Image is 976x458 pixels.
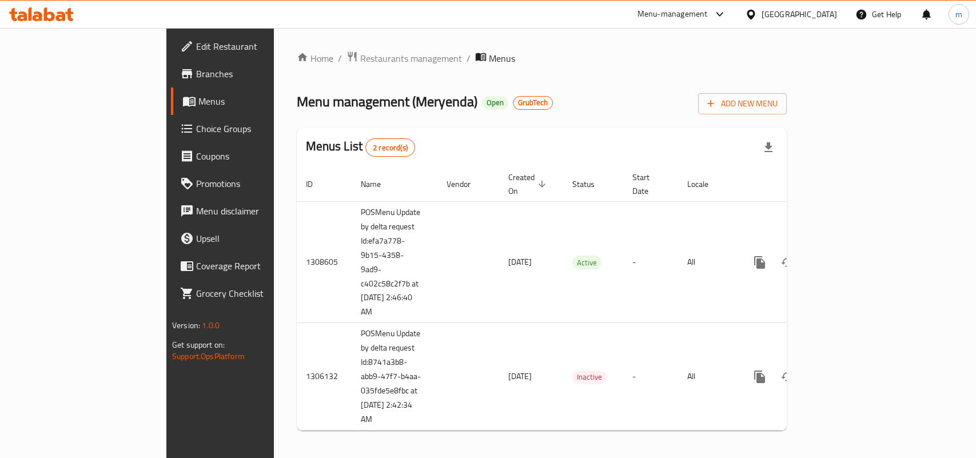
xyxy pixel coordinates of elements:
[306,138,415,157] h2: Menus List
[172,349,245,364] a: Support.OpsPlatform
[196,259,320,273] span: Coverage Report
[572,371,607,384] span: Inactive
[508,369,532,384] span: [DATE]
[306,177,328,191] span: ID
[572,177,609,191] span: Status
[297,89,477,114] span: Menu management ( Meryenda )
[632,170,664,198] span: Start Date
[774,249,801,276] button: Change Status
[482,96,508,110] div: Open
[623,201,678,323] td: -
[198,94,320,108] span: Menus
[196,39,320,53] span: Edit Restaurant
[678,201,737,323] td: All
[572,256,601,269] span: Active
[346,51,462,66] a: Restaurants management
[774,363,801,391] button: Change Status
[361,177,396,191] span: Name
[508,170,549,198] span: Created On
[508,254,532,269] span: [DATE]
[196,177,320,190] span: Promotions
[196,204,320,218] span: Menu disclaimer
[678,323,737,431] td: All
[467,51,471,65] li: /
[955,8,962,21] span: m
[489,51,515,65] span: Menus
[338,51,342,65] li: /
[687,177,723,191] span: Locale
[172,337,225,352] span: Get support on:
[746,249,774,276] button: more
[746,363,774,391] button: more
[171,280,329,307] a: Grocery Checklist
[196,232,320,245] span: Upsell
[171,142,329,170] a: Coupons
[366,142,415,153] span: 2 record(s)
[171,115,329,142] a: Choice Groups
[638,7,708,21] div: Menu-management
[755,134,782,161] div: Export file
[762,8,837,21] div: [GEOGRAPHIC_DATA]
[737,167,865,202] th: Actions
[447,177,485,191] span: Vendor
[171,170,329,197] a: Promotions
[202,318,220,333] span: 1.0.0
[171,225,329,252] a: Upsell
[297,51,787,66] nav: breadcrumb
[482,98,508,107] span: Open
[196,67,320,81] span: Branches
[171,197,329,225] a: Menu disclaimer
[171,252,329,280] a: Coverage Report
[297,167,865,431] table: enhanced table
[196,122,320,136] span: Choice Groups
[623,323,678,431] td: -
[196,286,320,300] span: Grocery Checklist
[352,323,437,431] td: POSMenu Update by delta request Id:8741a3b8-abb9-47f7-b4aa-035fde5e8fbc at [DATE] 2:42:34 AM
[171,87,329,115] a: Menus
[698,93,787,114] button: Add New Menu
[171,33,329,60] a: Edit Restaurant
[707,97,778,111] span: Add New Menu
[172,318,200,333] span: Version:
[196,149,320,163] span: Coupons
[171,60,329,87] a: Branches
[513,98,552,107] span: GrubTech
[352,201,437,323] td: POSMenu Update by delta request Id:efa7a778-9b15-4358-9ad9-c402c58c2f7b at [DATE] 2:46:40 AM
[360,51,462,65] span: Restaurants management
[365,138,415,157] div: Total records count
